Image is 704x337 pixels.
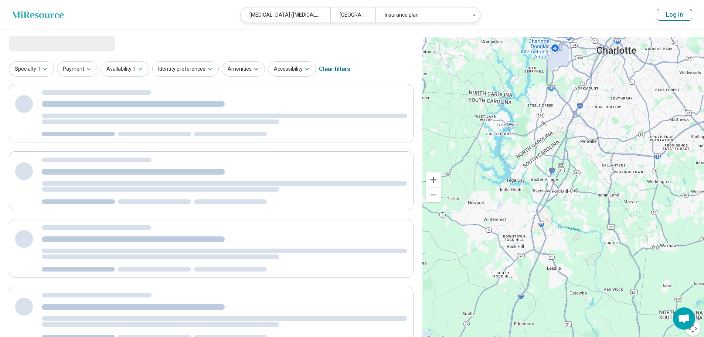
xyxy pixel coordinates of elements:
[9,36,71,51] span: Loading...
[375,7,465,23] div: Insurance plan
[152,61,219,77] button: Identity preferences
[330,7,375,23] div: [GEOGRAPHIC_DATA]
[38,65,41,73] span: 1
[673,307,695,330] div: Open chat
[686,321,700,336] button: Map camera controls
[426,188,441,202] button: Zoom out
[57,61,98,77] button: Payment
[101,61,149,77] button: Availability1
[222,61,265,77] button: Amenities
[133,65,136,73] span: 1
[9,61,54,77] button: Specialty1
[426,172,441,187] button: Zoom in
[241,7,330,23] div: [MEDICAL_DATA] ([MEDICAL_DATA])
[657,9,692,21] button: Log In
[268,61,316,77] button: Accessibility
[319,60,350,78] div: Clear filters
